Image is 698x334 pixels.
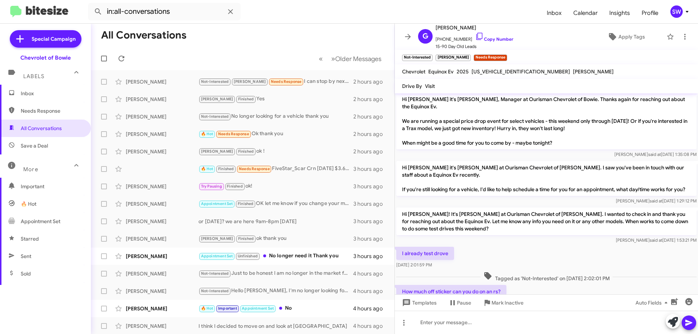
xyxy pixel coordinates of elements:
[21,270,31,277] span: Sold
[201,289,229,293] span: Not-Interested
[126,148,198,155] div: [PERSON_NAME]
[227,184,243,189] span: Finished
[126,305,198,312] div: [PERSON_NAME]
[126,235,198,242] div: [PERSON_NAME]
[353,200,389,208] div: 3 hours ago
[353,270,389,277] div: 4 hours ago
[396,161,697,196] p: Hi [PERSON_NAME] it's [PERSON_NAME] at Ourisman Chevrolet of [PERSON_NAME]. I saw you've been in ...
[442,296,477,309] button: Pause
[315,51,386,66] nav: Page navigation example
[331,54,335,63] span: »
[238,236,254,241] span: Finished
[353,113,389,120] div: 2 hours ago
[201,201,233,206] span: Appointment Set
[474,55,507,61] small: Needs Response
[636,3,664,24] a: Profile
[234,79,266,84] span: [PERSON_NAME]
[198,77,353,86] div: I can stop by next weekend
[201,236,233,241] span: [PERSON_NAME]
[396,262,432,267] span: [DATE] 2:01:59 PM
[428,68,454,75] span: Equinox Ev
[650,237,662,243] span: said at
[21,125,62,132] span: All Conversations
[201,132,213,136] span: 🔥 Hot
[198,200,353,208] div: OK let me know if you change your mind!
[477,296,529,309] button: Mark Inactive
[198,182,353,190] div: ok!
[616,198,697,204] span: [PERSON_NAME] [DATE] 1:29:12 PM
[198,287,353,295] div: Hello [PERSON_NAME], I'm no longer looking for a vehicle. Thank you
[271,79,302,84] span: Needs Response
[319,54,323,63] span: «
[218,306,237,311] span: Important
[670,5,683,18] div: SW
[238,149,254,154] span: Finished
[198,322,353,330] div: I think I decided to move on and look at [GEOGRAPHIC_DATA]
[402,83,422,89] span: Drive By
[198,130,353,138] div: Ok thank you
[126,200,198,208] div: [PERSON_NAME]
[198,304,353,313] div: No
[541,3,567,24] span: Inbox
[126,218,198,225] div: [PERSON_NAME]
[335,55,381,63] span: Older Messages
[425,83,435,89] span: Visit
[21,183,83,190] span: Important
[88,3,241,20] input: Search
[198,218,353,225] div: or [DATE]? we are here 9am-8pm [DATE]
[353,218,389,225] div: 3 hours ago
[396,285,506,298] p: How much off sticker can you do on an rs?
[126,78,198,85] div: [PERSON_NAME]
[475,36,513,42] a: Copy Number
[201,114,229,119] span: Not-Interested
[353,148,389,155] div: 2 hours ago
[21,253,31,260] span: Sent
[201,306,213,311] span: 🔥 Hot
[396,247,454,260] p: I already test drove
[492,296,523,309] span: Mark Inactive
[650,198,662,204] span: said at
[589,30,663,43] button: Apply Tags
[401,296,437,309] span: Templates
[573,68,614,75] span: [PERSON_NAME]
[567,3,603,24] a: Calendar
[198,112,353,121] div: No longer looking for a vehicle thank you
[201,166,213,171] span: 🔥 Hot
[422,31,428,42] span: G
[396,93,697,149] p: Hi [PERSON_NAME] it's [PERSON_NAME], Manager at Ourisman Chevrolet of Bowie. Thanks again for rea...
[20,54,71,61] div: Chevrolet of Bowie
[126,113,198,120] div: [PERSON_NAME]
[10,30,81,48] a: Special Campaign
[402,55,433,61] small: Not-Interested
[21,200,36,208] span: 🔥 Hot
[353,78,389,85] div: 2 hours ago
[603,3,636,24] a: Insights
[635,296,670,309] span: Auto Fields
[126,287,198,295] div: [PERSON_NAME]
[314,51,327,66] button: Previous
[201,97,233,101] span: [PERSON_NAME]
[126,253,198,260] div: [PERSON_NAME]
[101,29,186,41] h1: All Conversations
[457,68,469,75] span: 2025
[239,166,270,171] span: Needs Response
[21,142,48,149] span: Save a Deal
[201,79,229,84] span: Not-Interested
[618,30,645,43] span: Apply Tags
[126,130,198,138] div: [PERSON_NAME]
[238,97,254,101] span: Finished
[457,296,471,309] span: Pause
[198,165,353,173] div: FiveStar_Scar Crn [DATE] $3.66 +1.0 Crn [DATE] $3.66 -0.25 Bns [DATE] $9.81 +2.5 Bns [DATE] $9.78...
[198,269,353,278] div: Just to be honest I am no longer in the market for a new vehicle have decided to keep my jeep thanks
[21,90,83,97] span: Inbox
[21,107,83,114] span: Needs Response
[614,152,697,157] span: [PERSON_NAME] [DATE] 1:35:08 PM
[616,237,697,243] span: [PERSON_NAME] [DATE] 1:53:21 PM
[201,184,222,189] span: Try Pausing
[353,183,389,190] div: 3 hours ago
[327,51,386,66] button: Next
[353,287,389,295] div: 4 hours ago
[201,149,233,154] span: [PERSON_NAME]
[436,23,513,32] span: [PERSON_NAME]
